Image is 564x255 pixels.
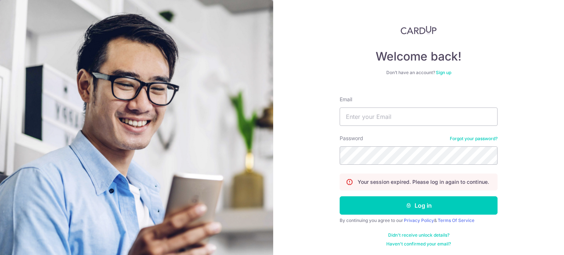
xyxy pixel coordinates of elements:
p: Your session expired. Please log in again to continue. [358,178,489,186]
img: CardUp Logo [401,26,437,34]
a: Terms Of Service [438,218,474,223]
button: Log in [340,196,498,215]
a: Forgot your password? [450,136,498,142]
a: Didn't receive unlock details? [388,232,449,238]
a: Sign up [436,70,451,75]
input: Enter your Email [340,108,498,126]
a: Privacy Policy [404,218,434,223]
label: Password [340,135,363,142]
div: By continuing you agree to our & [340,218,498,223]
label: Email [340,96,352,103]
h4: Welcome back! [340,49,498,64]
div: Don’t have an account? [340,70,498,76]
a: Haven't confirmed your email? [386,241,451,247]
